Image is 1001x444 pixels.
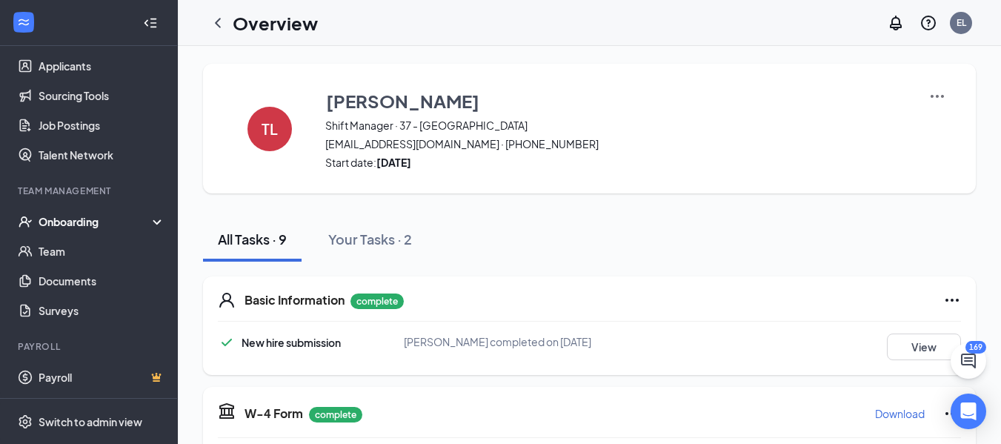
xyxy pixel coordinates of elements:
[919,14,937,32] svg: QuestionInfo
[16,15,31,30] svg: WorkstreamLogo
[309,407,362,423] p: complete
[39,214,153,229] div: Onboarding
[404,335,591,348] span: [PERSON_NAME] completed on [DATE]
[233,87,307,170] button: TL
[957,16,966,29] div: EL
[18,340,162,353] div: Payroll
[245,292,345,308] h5: Basic Information
[951,394,986,429] div: Open Intercom Messenger
[965,341,986,354] div: 169
[39,362,165,392] a: PayrollCrown
[325,136,910,151] span: [EMAIL_ADDRESS][DOMAIN_NAME] · [PHONE_NUMBER]
[325,87,910,114] button: [PERSON_NAME]
[350,294,404,309] p: complete
[951,343,986,379] button: ChatActive
[887,14,905,32] svg: Notifications
[39,81,165,110] a: Sourcing Tools
[18,214,33,229] svg: UserCheck
[39,236,165,266] a: Team
[943,405,961,423] svg: Ellipses
[39,110,165,140] a: Job Postings
[39,296,165,325] a: Surveys
[39,140,165,170] a: Talent Network
[18,414,33,429] svg: Settings
[325,155,910,170] span: Start date:
[328,230,412,248] div: Your Tasks · 2
[143,16,158,30] svg: Collapse
[376,156,411,169] strong: [DATE]
[218,230,287,248] div: All Tasks · 9
[218,334,236,351] svg: Checkmark
[242,336,341,349] span: New hire submission
[943,291,961,309] svg: Ellipses
[218,402,236,420] svg: TaxGovernmentIcon
[325,118,910,133] span: Shift Manager · 37 - [GEOGRAPHIC_DATA]
[262,124,278,134] h4: TL
[928,87,946,105] img: More Actions
[39,414,142,429] div: Switch to admin view
[18,185,162,197] div: Team Management
[326,88,479,113] h3: [PERSON_NAME]
[245,405,303,422] h5: W-4 Form
[218,291,236,309] svg: User
[875,406,925,421] p: Download
[233,10,318,36] h1: Overview
[887,334,961,360] button: View
[874,402,925,425] button: Download
[960,352,977,370] svg: ChatActive
[39,266,165,296] a: Documents
[39,51,165,81] a: Applicants
[209,14,227,32] svg: ChevronLeft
